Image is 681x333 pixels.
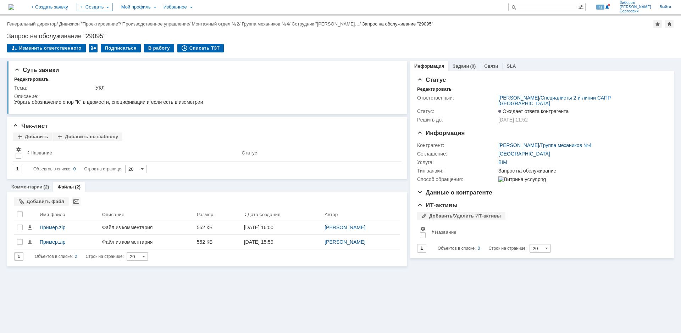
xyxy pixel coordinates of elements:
a: Производственное управление [122,21,189,27]
a: SLA [507,63,516,69]
a: BIM [498,159,507,165]
a: Сотрудник "[PERSON_NAME]… [292,21,359,27]
div: УКЛ [95,85,396,91]
div: Описание: [14,94,398,99]
a: [GEOGRAPHIC_DATA] [498,151,550,157]
span: Информация [417,130,465,136]
div: Работа с массовостью [89,44,98,52]
span: Объектов в списке: [35,254,73,259]
div: Услуга: [417,159,497,165]
span: Расширенный поиск [578,3,585,10]
div: Запрос на обслуживание "29095" [7,33,674,40]
span: Чек-лист [13,123,48,129]
div: Редактировать [14,77,49,82]
div: Контрагент: [417,142,497,148]
a: Генеральный директор [7,21,56,27]
th: Размер [194,209,241,220]
div: Статус: [417,108,497,114]
a: [PERSON_NAME] [498,142,539,148]
a: Монтажный отдел №2 [192,21,239,27]
div: Статус [242,150,257,156]
div: 552 КБ [197,239,238,245]
div: (2) [75,184,81,190]
img: logo [9,4,14,10]
a: [PERSON_NAME] [325,225,365,230]
div: Файл из комментария [102,239,191,245]
div: / [292,21,362,27]
th: Статус [239,144,396,162]
span: Настройки [16,147,21,152]
span: Данные о контрагенте [417,189,492,196]
div: Сделать домашней страницей [665,20,674,28]
div: Ответственный: [417,95,497,101]
th: Название [24,144,239,162]
th: Название [428,223,661,241]
i: Строк на странице: [438,244,527,253]
img: Витрина услуг.png [498,176,546,182]
div: 0 [478,244,480,253]
a: Специалисты 2-й линии САПР [GEOGRAPHIC_DATA] [498,95,611,106]
span: Объектов в списке: [33,166,71,171]
div: Отправить выбранные файлы [72,197,81,206]
span: Зиборов [620,1,651,5]
div: Способ обращения: [417,176,497,182]
span: ИТ-активы [417,202,458,209]
div: [DATE] 15:59 [244,239,273,245]
div: Запрос на обслуживание "29095" [362,21,433,27]
div: Редактировать [417,86,452,92]
a: Комментарии [11,184,43,190]
a: Группа механиков №4 [541,142,592,148]
div: (2) [44,184,49,190]
a: Задачи [453,63,469,69]
th: Автор [322,209,400,220]
div: (0) [470,63,476,69]
div: Описание [102,212,124,217]
th: Имя файла [37,209,99,220]
span: Скачать файл [27,239,33,245]
a: Информация [414,63,444,69]
div: Файл из комментария [102,225,191,230]
div: / [242,21,292,27]
div: Тема: [14,85,94,91]
a: [PERSON_NAME] [325,239,365,245]
div: Пример.zip [40,225,96,230]
div: 552 КБ [197,225,238,230]
span: Суть заявки [14,67,59,73]
div: 2 [75,252,77,261]
div: Размер [197,212,214,217]
span: 71 [596,5,604,10]
span: Ожидает ответа контрагента [498,108,569,114]
div: Соглашение: [417,151,497,157]
span: [DATE] 11:52 [498,117,528,123]
span: Статус [417,77,446,83]
div: Тип заявки: [417,168,497,174]
th: Дата создания [241,209,322,220]
a: Группа механиков №4 [242,21,289,27]
div: Название [31,150,52,156]
div: Решить до: [417,117,497,123]
div: Запрос на обслуживание [498,168,663,174]
span: [PERSON_NAME] [620,5,651,9]
a: Перейти на домашнюю страницу [9,4,14,10]
div: / [7,21,59,27]
a: Связи [484,63,498,69]
div: / [498,142,592,148]
span: Объектов в списке: [438,246,476,251]
div: / [59,21,122,27]
div: Добавить в избранное [653,20,662,28]
div: Имя файла [40,212,65,217]
div: Дата создания [248,212,281,217]
div: Название [435,230,456,235]
div: 0 [73,165,76,173]
i: Строк на странице: [35,252,124,261]
div: [DATE] 16:00 [244,225,273,230]
div: / [122,21,192,27]
span: Сергеевич [620,9,651,13]
a: [PERSON_NAME] [498,95,539,101]
div: Создать [77,3,113,11]
span: Скачать файл [27,225,33,230]
div: Пример.zip [40,239,96,245]
a: Дивизион "Проектирование" [59,21,120,27]
span: Настройки [420,226,426,232]
a: Файлы [57,184,74,190]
